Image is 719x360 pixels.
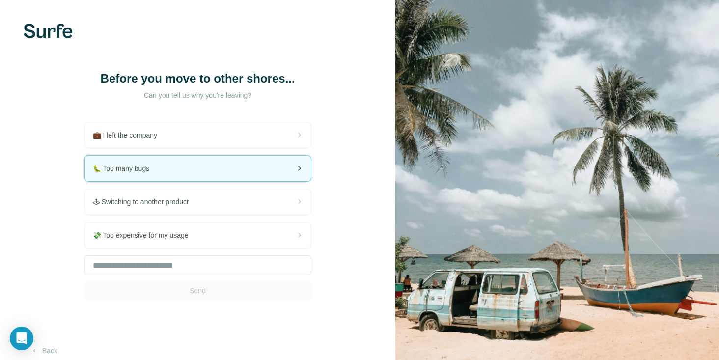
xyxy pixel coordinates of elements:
span: 💼 I left the company [93,130,165,140]
button: Back [24,342,64,360]
p: Can you tell us why you're leaving? [100,90,296,100]
span: 💸 Too expensive for my usage [93,230,196,240]
span: 🐛 Too many bugs [93,164,158,173]
h1: Before you move to other shores... [100,71,296,86]
span: 🕹 Switching to another product [93,197,196,207]
div: Open Intercom Messenger [10,327,33,350]
img: Surfe's logo [24,24,73,38]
